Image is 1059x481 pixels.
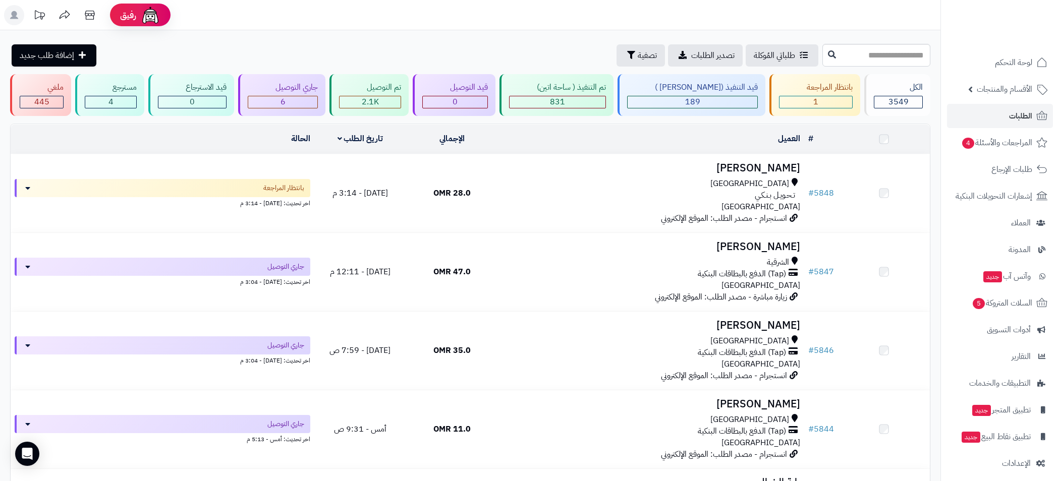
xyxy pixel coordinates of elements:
[808,133,813,145] a: #
[627,82,758,93] div: قيد التنفيذ ([PERSON_NAME] )
[334,423,386,435] span: أمس - 9:31 ص
[983,271,1002,282] span: جديد
[685,96,700,108] span: 189
[874,82,923,93] div: الكل
[746,44,818,67] a: طلباتي المُوكلة
[140,5,160,25] img: ai-face.png
[962,138,974,149] span: 4
[947,371,1053,395] a: التطبيقات والخدمات
[236,74,327,116] a: جاري التوصيل 6
[767,74,862,116] a: بانتظار المراجعة 1
[767,257,789,268] span: الشرقية
[721,358,800,370] span: [GEOGRAPHIC_DATA]
[433,187,471,199] span: 28.0 OMR
[12,44,96,67] a: إضافة طلب جديد
[15,433,310,444] div: اخر تحديث: أمس - 5:13 م
[995,55,1032,70] span: لوحة التحكم
[20,82,64,93] div: ملغي
[15,276,310,286] div: اخر تحديث: [DATE] - 3:04 م
[263,183,304,193] span: بانتظار المراجعة
[808,344,814,356] span: #
[330,266,391,278] span: [DATE] - 12:11 م
[433,423,471,435] span: 11.0 OMR
[617,44,665,67] button: تصفية
[947,318,1053,342] a: أدوات التسويق
[961,136,1032,150] span: المراجعات والأسئلة
[862,74,932,116] a: الكل3549
[433,266,471,278] span: 47.0 OMR
[698,268,786,280] span: (Tap) الدفع بالبطاقات البنكية
[661,212,787,224] span: انستجرام - مصدر الطلب: الموقع الإلكتروني
[502,398,800,410] h3: [PERSON_NAME]
[972,296,1032,310] span: السلات المتروكة
[779,96,852,108] div: 1
[668,44,743,67] a: تصدير الطلبات
[291,133,310,145] a: الحالة
[779,82,853,93] div: بانتظار المراجعة
[661,370,787,382] span: انستجرام - مصدر الطلب: الموقع الإلكتروني
[808,423,834,435] a: #5844
[509,82,606,93] div: تم التنفيذ ( ساحة اتين)
[34,96,49,108] span: 445
[808,423,814,435] span: #
[15,442,39,466] div: Open Intercom Messenger
[15,197,310,208] div: اخر تحديث: [DATE] - 3:14 م
[778,133,800,145] a: العميل
[248,96,317,108] div: 6
[721,201,800,213] span: [GEOGRAPHIC_DATA]
[339,82,401,93] div: تم التوصيل
[691,49,735,62] span: تصدير الطلبات
[947,291,1053,315] a: السلات المتروكة5
[158,96,226,108] div: 0
[987,323,1031,337] span: أدوات التسويق
[962,432,980,443] span: جديد
[329,344,391,356] span: [DATE] - 7:59 ص
[947,398,1053,422] a: تطبيق المتجرجديد
[267,262,304,272] span: جاري التوصيل
[332,187,388,199] span: [DATE] - 3:14 م
[15,354,310,365] div: اخر تحديث: [DATE] - 3:04 م
[813,96,818,108] span: 1
[1011,216,1031,230] span: العملاء
[1012,349,1031,364] span: التقارير
[267,419,304,429] span: جاري التوصيل
[453,96,458,108] span: 0
[655,291,787,303] span: زيارة مباشرة - مصدر الطلب: الموقع الإلكتروني
[977,82,1032,96] span: الأقسام والمنتجات
[947,451,1053,475] a: الإعدادات
[510,96,605,108] div: 831
[411,74,497,116] a: قيد التوصيل 0
[990,25,1049,46] img: logo-2.png
[991,162,1032,176] span: طلبات الإرجاع
[108,96,114,108] span: 4
[808,344,834,356] a: #5846
[969,376,1031,390] span: التطبيقات والخدمات
[422,82,488,93] div: قيد التوصيل
[947,264,1053,288] a: وآتس آبجديد
[698,347,786,358] span: (Tap) الدفع بالبطاقات البنكية
[85,96,136,108] div: 4
[710,335,789,347] span: [GEOGRAPHIC_DATA]
[340,96,401,108] div: 2073
[698,426,786,437] span: (Tap) الدفع بالبطاقات البنكية
[972,405,991,416] span: جديد
[947,157,1053,182] a: طلبات الإرجاع
[433,344,471,356] span: 35.0 OMR
[439,133,465,145] a: الإجمالي
[661,448,787,460] span: انستجرام - مصدر الطلب: الموقع الإلكتروني
[638,49,657,62] span: تصفية
[362,96,379,108] span: 2.1K
[8,74,73,116] a: ملغي 445
[1009,243,1031,257] span: المدونة
[808,266,834,278] a: #5847
[755,190,795,201] span: تـحـويـل بـنـكـي
[808,187,834,199] a: #5848
[248,82,318,93] div: جاري التوصيل
[947,425,1053,449] a: تطبيق نقاط البيعجديد
[947,184,1053,208] a: إشعارات التحويلات البنكية
[281,96,286,108] span: 6
[973,298,985,309] span: 5
[971,403,1031,417] span: تطبيق المتجر
[628,96,757,108] div: 189
[721,437,800,449] span: [GEOGRAPHIC_DATA]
